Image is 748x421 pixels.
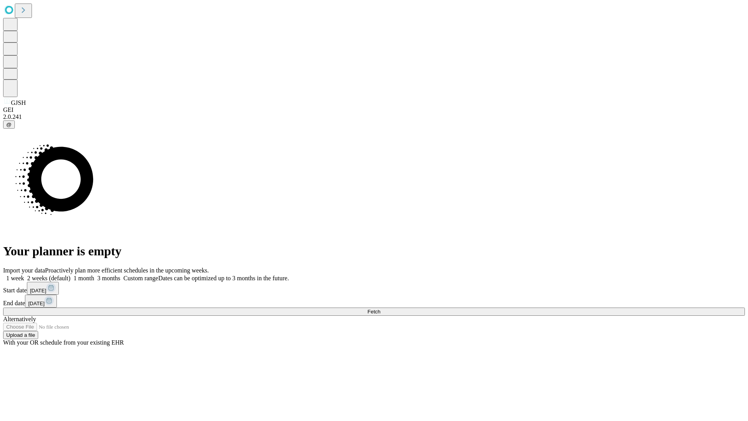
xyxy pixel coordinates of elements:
div: 2.0.241 [3,113,745,120]
div: Start date [3,282,745,295]
button: [DATE] [27,282,59,295]
button: Fetch [3,308,745,316]
span: Dates can be optimized up to 3 months in the future. [158,275,289,281]
button: @ [3,120,15,129]
span: Custom range [123,275,158,281]
span: Import your data [3,267,45,274]
div: GEI [3,106,745,113]
button: [DATE] [25,295,57,308]
span: 1 month [74,275,94,281]
span: 1 week [6,275,24,281]
span: GJSH [11,99,26,106]
span: @ [6,122,12,127]
span: [DATE] [30,288,46,294]
span: 2 weeks (default) [27,275,71,281]
h1: Your planner is empty [3,244,745,258]
span: With your OR schedule from your existing EHR [3,339,124,346]
span: 3 months [97,275,120,281]
div: End date [3,295,745,308]
button: Upload a file [3,331,38,339]
span: [DATE] [28,301,44,306]
span: Proactively plan more efficient schedules in the upcoming weeks. [45,267,209,274]
span: Alternatively [3,316,36,322]
span: Fetch [367,309,380,315]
